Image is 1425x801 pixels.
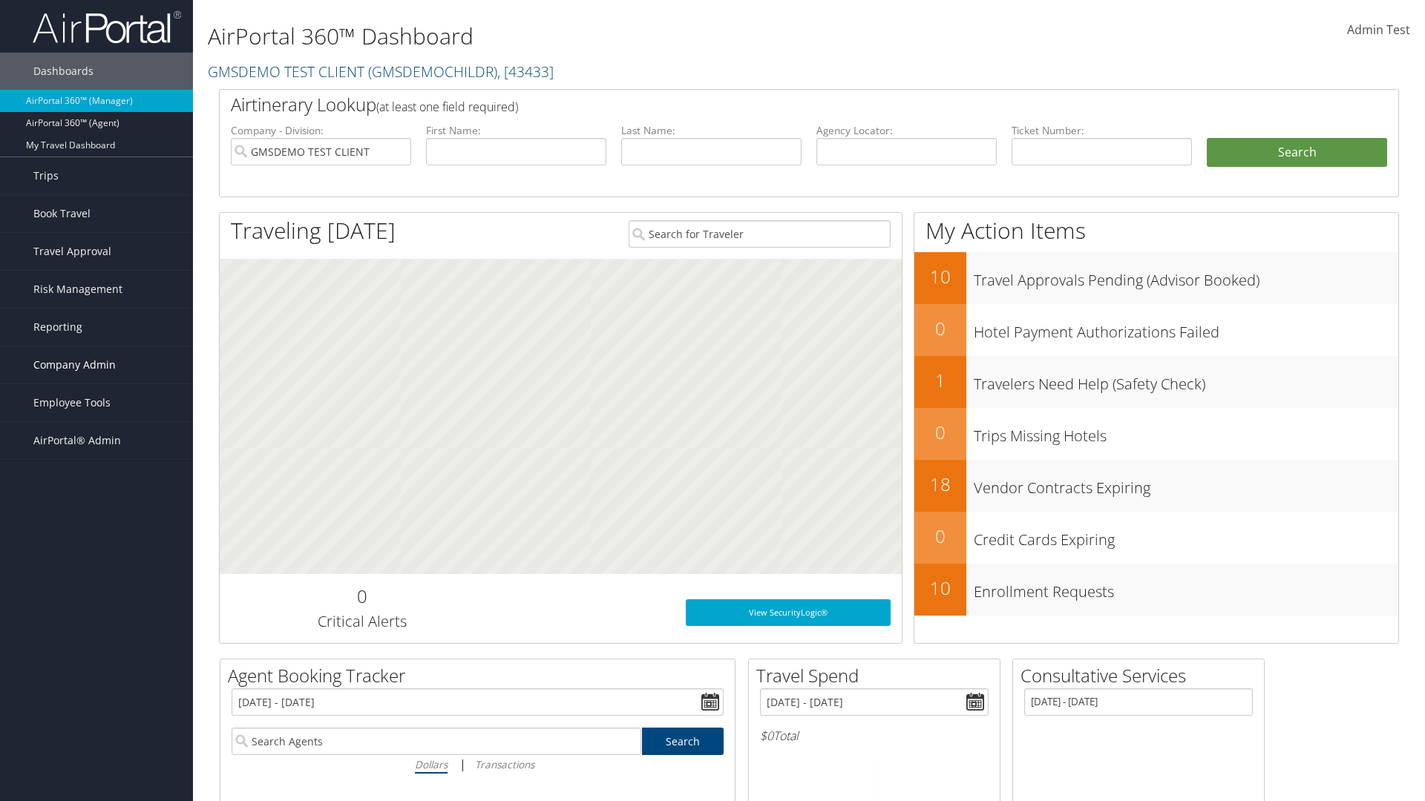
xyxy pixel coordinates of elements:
[760,728,773,744] span: $0
[1347,22,1410,38] span: Admin Test
[914,316,966,341] h2: 0
[33,157,59,194] span: Trips
[914,420,966,445] h2: 0
[914,460,1398,512] a: 18Vendor Contracts Expiring
[231,92,1289,117] h2: Airtinerary Lookup
[974,574,1398,602] h3: Enrollment Requests
[1207,138,1387,168] button: Search
[914,304,1398,356] a: 0Hotel Payment Authorizations Failed
[231,584,493,609] h2: 0
[426,123,606,138] label: First Name:
[914,264,966,289] h2: 10
[621,123,802,138] label: Last Name:
[914,356,1398,408] a: 1Travelers Need Help (Safety Check)
[33,384,111,421] span: Employee Tools
[33,195,91,232] span: Book Travel
[974,366,1398,395] h3: Travelers Need Help (Safety Check)
[914,472,966,497] h2: 18
[33,309,82,346] span: Reporting
[914,576,966,601] h2: 10
[228,663,735,688] h2: Agent Booking Tracker
[756,663,1000,688] h2: Travel Spend
[231,215,396,246] h1: Traveling [DATE]
[232,728,641,755] input: Search Agents
[914,368,966,393] h2: 1
[914,564,1398,616] a: 10Enrollment Requests
[816,123,997,138] label: Agency Locator:
[914,512,1398,564] a: 0Credit Cards Expiring
[232,755,724,774] div: |
[914,215,1398,246] h1: My Action Items
[914,252,1398,304] a: 10Travel Approvals Pending (Advisor Booked)
[1012,123,1192,138] label: Ticket Number:
[974,470,1398,498] h3: Vendor Contracts Expiring
[1347,7,1410,53] a: Admin Test
[914,408,1398,460] a: 0Trips Missing Hotels
[33,233,111,270] span: Travel Approval
[376,99,518,115] span: (at least one field required)
[231,123,411,138] label: Company - Division:
[1021,663,1264,688] h2: Consultative Services
[974,522,1398,550] h3: Credit Cards Expiring
[415,757,448,771] i: Dollars
[33,53,94,90] span: Dashboards
[475,757,534,771] i: Transactions
[33,346,116,383] span: Company Admin
[497,62,554,82] span: , [ 43433 ]
[33,271,122,308] span: Risk Management
[974,418,1398,446] h3: Trips Missing Hotels
[686,599,891,626] a: View SecurityLogic®
[33,422,121,459] span: AirPortal® Admin
[208,21,1009,52] h1: AirPortal 360™ Dashboard
[33,10,181,44] img: airportal-logo.png
[629,220,891,248] input: Search for Traveler
[642,728,724,755] a: Search
[914,524,966,549] h2: 0
[208,62,554,82] a: GMSDEMO TEST CLIENT
[760,728,989,744] h6: Total
[974,314,1398,343] h3: Hotel Payment Authorizations Failed
[231,611,493,632] h3: Critical Alerts
[974,263,1398,291] h3: Travel Approvals Pending (Advisor Booked)
[368,62,497,82] span: ( GMSDEMOCHILDR )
